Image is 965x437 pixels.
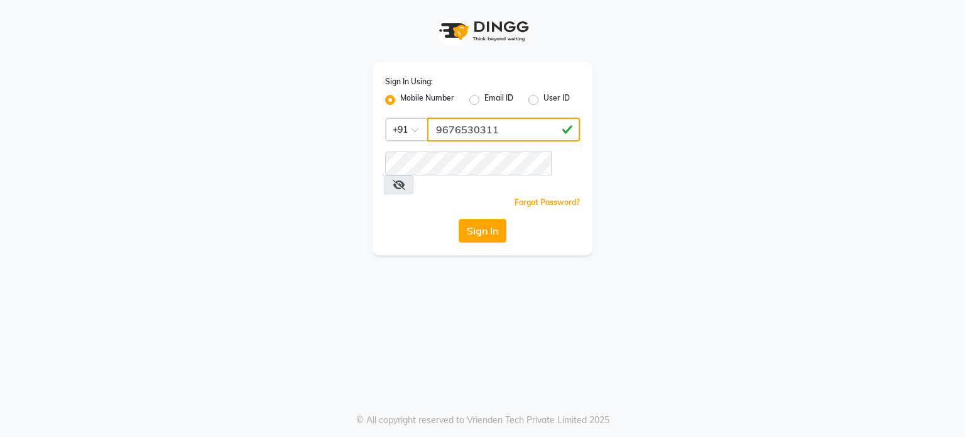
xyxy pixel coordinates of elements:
label: Email ID [484,92,513,108]
label: Sign In Using: [385,76,433,87]
input: Username [427,118,580,141]
img: logo1.svg [432,13,533,50]
label: User ID [543,92,570,108]
input: Username [385,152,552,175]
label: Mobile Number [400,92,454,108]
a: Forgot Password? [515,197,580,207]
button: Sign In [459,219,506,243]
